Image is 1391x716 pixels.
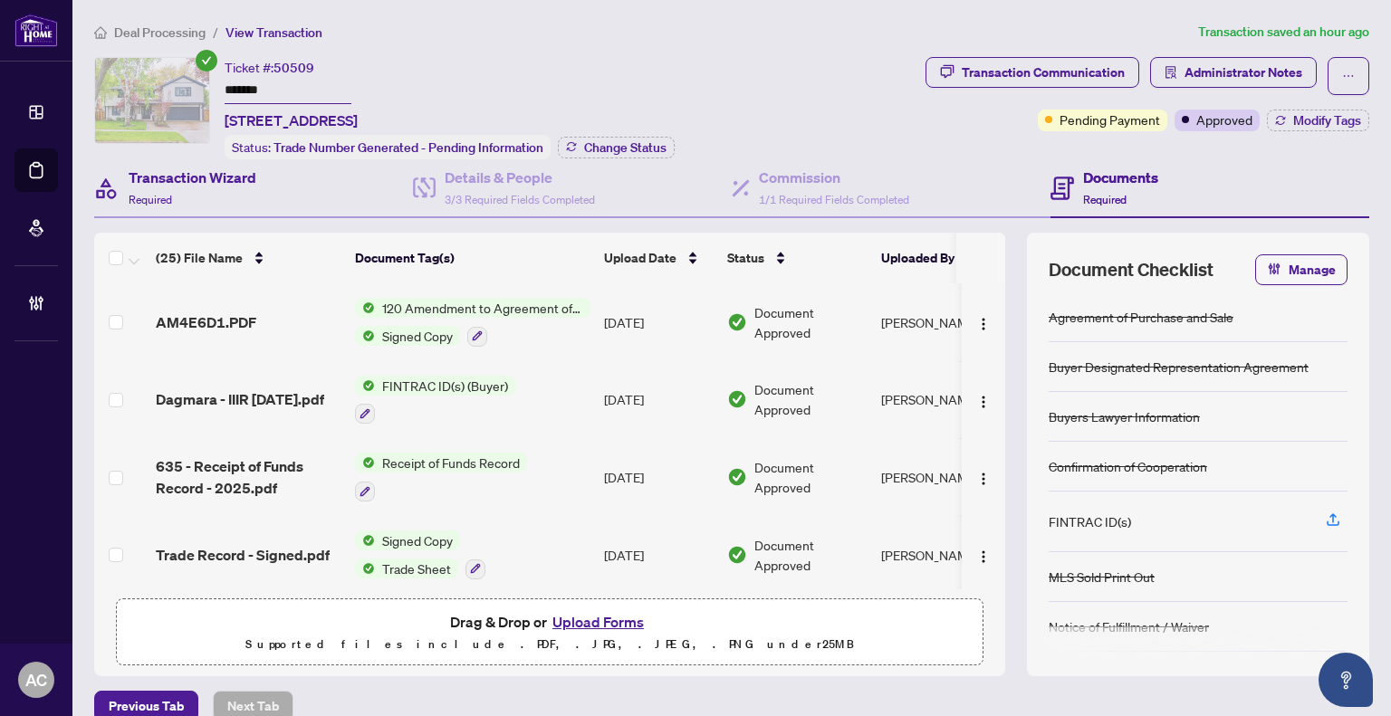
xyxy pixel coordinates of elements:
span: Signed Copy [375,530,460,550]
span: 1/1 Required Fields Completed [759,193,909,206]
td: [PERSON_NAME] [874,516,1010,594]
div: Agreement of Purchase and Sale [1049,307,1233,327]
button: Manage [1255,254,1348,285]
img: Document Status [727,467,747,487]
div: Ticket #: [225,57,314,78]
span: Administrator Notes [1185,58,1302,87]
button: Modify Tags [1267,110,1369,131]
span: Drag & Drop orUpload FormsSupported files include .PDF, .JPG, .JPEG, .PNG under25MB [117,599,983,666]
span: Deal Processing [114,24,206,41]
span: check-circle [196,50,217,72]
article: Transaction saved an hour ago [1198,22,1369,43]
img: Logo [976,549,991,564]
img: Status Icon [355,298,375,318]
td: [PERSON_NAME] [874,438,1010,516]
div: FINTRAC ID(s) [1049,511,1131,531]
img: Logo [976,395,991,409]
span: Approved [1196,110,1252,129]
div: Confirmation of Cooperation [1049,456,1207,476]
span: (25) File Name [156,248,243,268]
button: Transaction Communication [926,57,1139,88]
span: Document Approved [754,535,867,575]
h4: Transaction Wizard [129,167,256,188]
img: Status Icon [355,453,375,473]
span: Status [727,248,764,268]
span: Trade Sheet [375,558,458,578]
span: Upload Date [604,248,676,268]
p: Supported files include .PDF, .JPG, .JPEG, .PNG under 25 MB [128,634,972,655]
th: Upload Date [597,233,720,283]
div: Status: [225,135,551,159]
th: (25) File Name [149,233,348,283]
span: 50509 [273,60,314,76]
img: Status Icon [355,376,375,396]
span: Trade Number Generated - Pending Information [273,139,543,156]
button: Status IconReceipt of Funds Record [355,453,527,501]
div: Buyer Designated Representation Agreement [1049,357,1309,377]
img: Status Icon [355,326,375,346]
th: Uploaded By [874,233,1010,283]
span: 120 Amendment to Agreement of Purchase and Sale [375,298,590,318]
h4: Details & People [445,167,595,188]
span: home [94,26,107,39]
span: Dagmara - IIIR [DATE].pdf [156,388,324,410]
button: Logo [969,308,998,337]
th: Document Tag(s) [348,233,597,283]
div: Notice of Fulfillment / Waiver [1049,616,1209,636]
button: Logo [969,385,998,414]
button: Status Icon120 Amendment to Agreement of Purchase and SaleStatus IconSigned Copy [355,298,590,347]
img: Logo [976,317,991,331]
span: Document Checklist [1049,257,1214,282]
span: Pending Payment [1060,110,1160,129]
span: AM4E6D1.PDF [156,311,256,333]
button: Upload Forms [547,610,649,634]
th: Status [720,233,874,283]
img: Status Icon [355,530,375,550]
div: MLS Sold Print Out [1049,567,1155,587]
button: Change Status [558,137,675,158]
span: AC [25,667,47,692]
h4: Documents [1083,167,1158,188]
span: Required [1083,193,1127,206]
span: ellipsis [1342,70,1355,82]
td: [DATE] [597,516,720,594]
img: Document Status [727,545,747,565]
span: Document Approved [754,302,867,342]
img: IMG-40735652_1.jpg [95,58,209,143]
img: logo [14,14,58,47]
td: [DATE] [597,361,720,439]
button: Status IconSigned CopyStatus IconTrade Sheet [355,530,485,579]
button: Logo [969,463,998,492]
td: [DATE] [597,438,720,516]
span: 3/3 Required Fields Completed [445,193,595,206]
img: Logo [976,472,991,486]
button: Administrator Notes [1150,57,1317,88]
span: FINTRAC ID(s) (Buyer) [375,376,515,396]
span: [STREET_ADDRESS] [225,110,358,131]
span: solution [1165,66,1177,79]
span: Modify Tags [1293,114,1361,127]
div: Transaction Communication [962,58,1125,87]
td: [DATE] [597,283,720,361]
span: Manage [1289,255,1336,284]
div: Buyers Lawyer Information [1049,406,1200,426]
span: Document Approved [754,457,867,497]
span: Receipt of Funds Record [375,453,527,473]
button: Status IconFINTRAC ID(s) (Buyer) [355,376,515,425]
td: [PERSON_NAME] [874,361,1010,439]
img: Status Icon [355,558,375,578]
span: Document Approved [754,379,867,419]
button: Logo [969,540,998,569]
button: Open asap [1319,653,1373,707]
span: Change Status [584,141,667,154]
span: Trade Record - Signed.pdf [156,544,330,566]
span: 635 - Receipt of Funds Record - 2025.pdf [156,455,341,499]
span: View Transaction [225,24,322,41]
img: Document Status [727,389,747,409]
span: Required [129,193,172,206]
img: Document Status [727,312,747,332]
li: / [213,22,218,43]
td: [PERSON_NAME] [874,283,1010,361]
span: Drag & Drop or [450,610,649,634]
span: Signed Copy [375,326,460,346]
